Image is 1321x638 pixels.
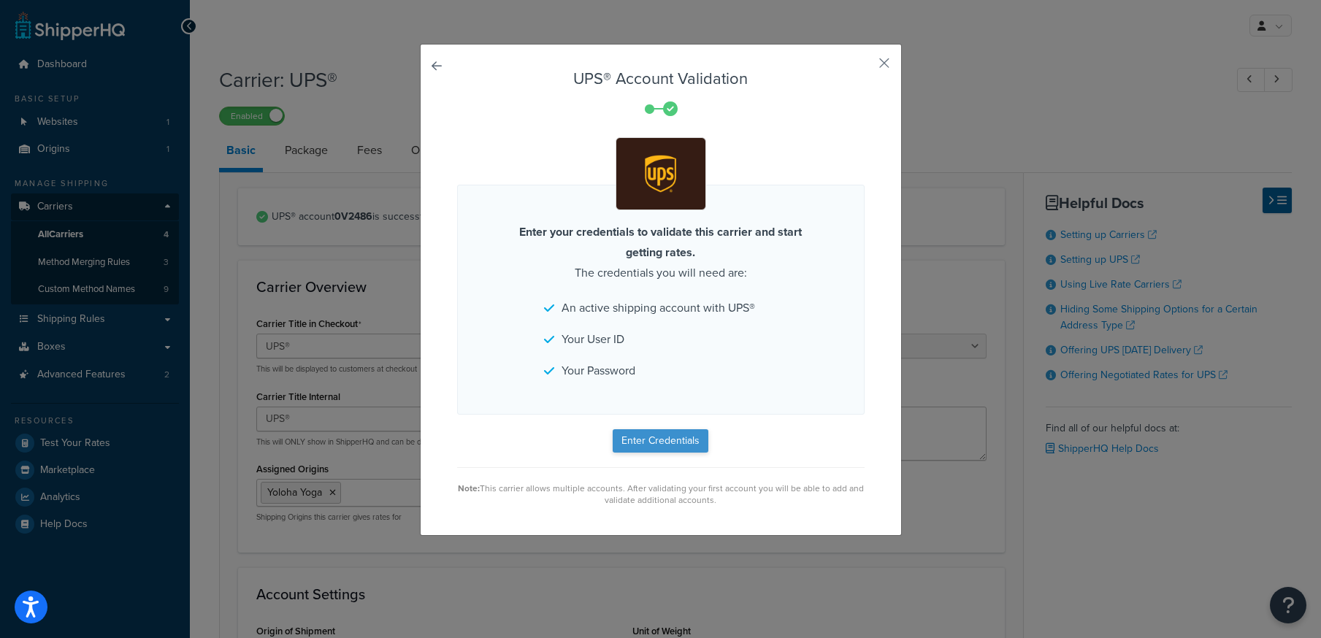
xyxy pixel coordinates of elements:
[544,361,778,381] li: Your Password
[457,70,865,88] h3: UPS® Account Validation
[613,429,708,453] button: Enter Credentials
[457,483,865,506] div: This carrier allows multiple accounts. After validating your first account you will be able to ad...
[500,222,822,283] p: The credentials you will need are:
[619,140,702,207] img: UPS®
[544,329,778,350] li: Your User ID
[544,298,778,318] li: An active shipping account with UPS®
[519,223,802,261] strong: Enter your credentials to validate this carrier and start getting rates.
[458,482,480,495] strong: Note:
